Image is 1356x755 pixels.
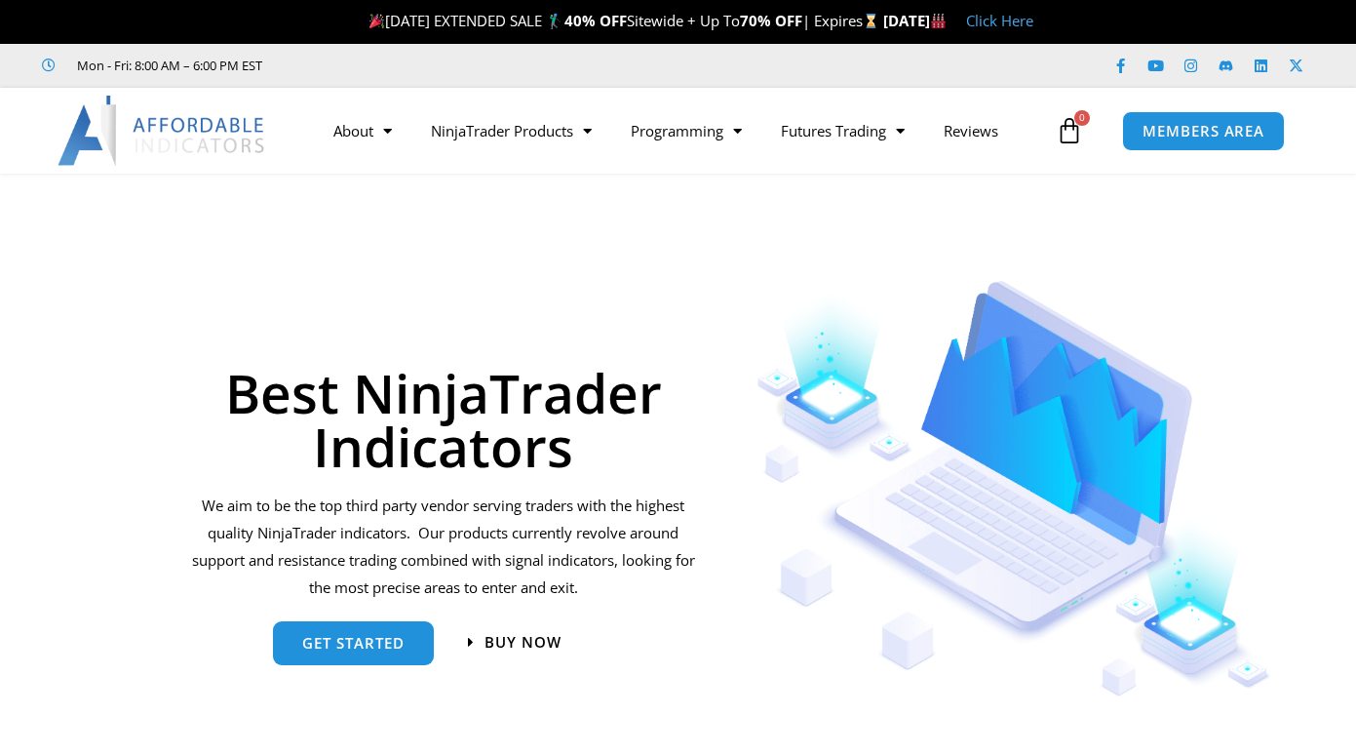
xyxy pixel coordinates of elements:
[611,108,761,153] a: Programming
[1027,102,1112,159] a: 0
[756,281,1272,696] img: Indicators 1 | Affordable Indicators – NinjaTrader
[1143,124,1264,139] span: MEMBERS AREA
[58,96,267,166] img: LogoAI | Affordable Indicators – NinjaTrader
[761,108,924,153] a: Futures Trading
[72,54,262,77] span: Mon - Fri: 8:00 AM – 6:00 PM EST
[1122,111,1285,151] a: MEMBERS AREA
[931,14,946,28] img: 🏭
[966,11,1033,30] a: Click Here
[864,14,878,28] img: ⌛
[302,636,405,651] span: get started
[369,14,384,28] img: 🎉
[468,635,562,650] a: Buy now
[740,11,802,30] strong: 70% OFF
[180,493,706,601] p: We aim to be the top third party vendor serving traders with the highest quality NinjaTrader indi...
[411,108,611,153] a: NinjaTrader Products
[365,11,883,30] span: [DATE] EXTENDED SALE 🏌️‍♂️ Sitewide + Up To | Expires
[314,108,1052,153] nav: Menu
[564,11,627,30] strong: 40% OFF
[180,366,706,473] h1: Best NinjaTrader Indicators
[1074,110,1090,126] span: 0
[290,56,582,75] iframe: Customer reviews powered by Trustpilot
[484,635,562,650] span: Buy now
[924,108,1018,153] a: Reviews
[314,108,411,153] a: About
[883,11,947,30] strong: [DATE]
[273,621,434,665] a: get started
